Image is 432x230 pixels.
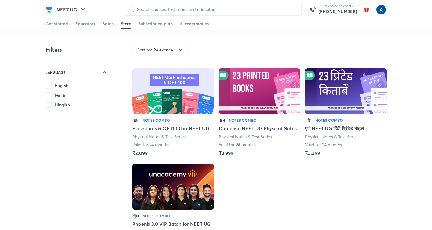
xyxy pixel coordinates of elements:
img: Company Logo [46,6,53,13]
span: Sort by: Relevance [137,47,173,53]
img: Batch Thumbnail [305,68,387,114]
a: Success stories [180,19,209,29]
h5: ₹3,399 [305,149,320,157]
img: Batch Thumbnail [132,68,214,114]
h6: LANGUAGE [46,69,65,75]
a: Subscription plan [138,19,173,29]
img: avatar [362,5,371,14]
h5: Complete NEET UG Physical Notes [219,125,297,132]
h5: ₹3,999 [219,149,233,157]
p: हि [305,118,313,123]
h5: ₹2,099 [132,149,148,157]
div: Batch [102,21,114,27]
img: Anees Ahmed [376,5,386,15]
img: Batch Thumbnail [219,68,300,114]
a: Batch [102,19,114,29]
p: Physical Notes & Test Series [132,134,186,140]
h6: Notes Combo [142,213,170,219]
h5: Flashcards & QFT100 for NEET UG [132,125,209,132]
button: NEET UG [53,4,90,16]
h6: Notes Combo [315,118,343,123]
span: English [55,83,68,89]
p: Valid for 24 months [219,142,256,148]
div: Get started [46,21,68,27]
p: हिN [132,213,140,219]
span: Hinglish [55,102,70,108]
img: Batch Thumbnail [132,164,214,210]
h5: पूर्ण NEET UG हिंदी प्रिंटेड नोट्स [305,125,364,132]
img: call-us [307,4,319,16]
div: Educators [75,21,95,27]
p: Valid for 24 months [132,142,169,148]
a: Store [121,19,131,29]
p: EN [219,118,226,123]
p: Physical Notes & Test Series [219,134,272,140]
h4: Filters [46,46,62,54]
p: Talk to our experts [319,4,357,8]
h6: Notes Combo [229,118,257,123]
a: [PHONE_NUMBER] [319,8,357,14]
span: Hindi [55,92,65,98]
div: Success stories [180,21,209,27]
a: Get started [46,19,68,29]
input: Search courses, test series and educators [135,7,297,12]
div: Store [121,21,131,27]
h6: Notes Combo [142,118,170,123]
p: EN [132,118,140,123]
p: Valid for 24 months [305,142,342,148]
p: Physical Notes & Test Series [305,134,359,140]
a: Educators [75,19,95,29]
div: Subscription plan [138,21,173,27]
